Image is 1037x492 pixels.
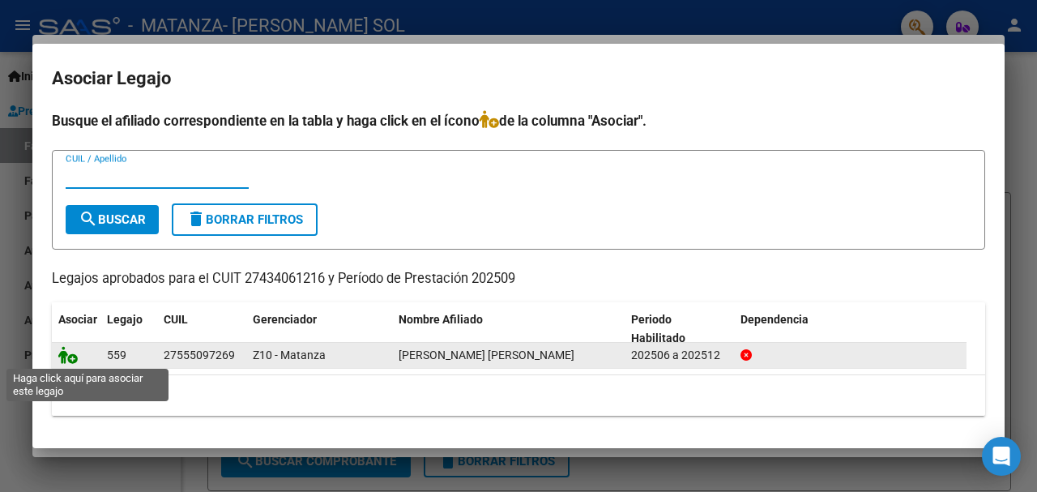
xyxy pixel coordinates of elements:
[734,302,967,356] datatable-header-cell: Dependencia
[66,205,159,234] button: Buscar
[246,302,392,356] datatable-header-cell: Gerenciador
[740,313,809,326] span: Dependencia
[253,313,317,326] span: Gerenciador
[52,110,985,131] h4: Busque el afiliado correspondiente en la tabla y haga click en el ícono de la columna "Asociar".
[399,313,483,326] span: Nombre Afiliado
[164,313,188,326] span: CUIL
[58,313,97,326] span: Asociar
[52,302,100,356] datatable-header-cell: Asociar
[392,302,625,356] datatable-header-cell: Nombre Afiliado
[52,63,985,94] h2: Asociar Legajo
[982,437,1021,476] div: Open Intercom Messenger
[100,302,157,356] datatable-header-cell: Legajo
[79,212,146,227] span: Buscar
[399,349,574,362] span: ARIAS SELENA LUISANA
[253,349,326,362] span: Z10 - Matanza
[625,302,734,356] datatable-header-cell: Periodo Habilitado
[107,313,143,326] span: Legajo
[79,209,98,229] mat-icon: search
[631,313,685,344] span: Periodo Habilitado
[157,302,246,356] datatable-header-cell: CUIL
[186,212,303,227] span: Borrar Filtros
[107,349,126,362] span: 559
[52,269,985,289] p: Legajos aprobados para el CUIT 27434061216 y Período de Prestación 202509
[186,209,206,229] mat-icon: delete
[164,346,235,365] div: 27555097269
[52,375,985,416] div: 1 registros
[631,346,728,365] div: 202506 a 202512
[172,203,318,236] button: Borrar Filtros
